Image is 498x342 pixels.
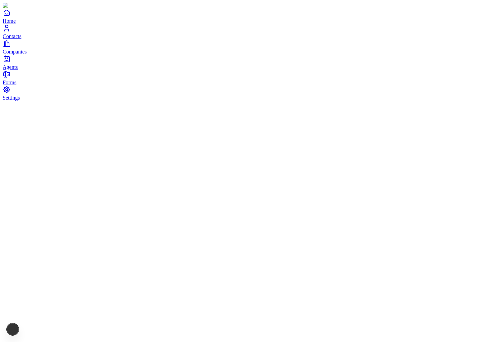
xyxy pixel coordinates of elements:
span: Companies [3,49,27,54]
span: Home [3,18,16,24]
span: Contacts [3,33,21,39]
span: Agents [3,64,18,70]
span: Settings [3,95,20,101]
img: Item Brain Logo [3,3,44,9]
a: Home [3,9,495,24]
a: Agents [3,55,495,70]
a: Companies [3,39,495,54]
span: Forms [3,80,16,85]
a: Settings [3,86,495,101]
a: Contacts [3,24,495,39]
a: Forms [3,70,495,85]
